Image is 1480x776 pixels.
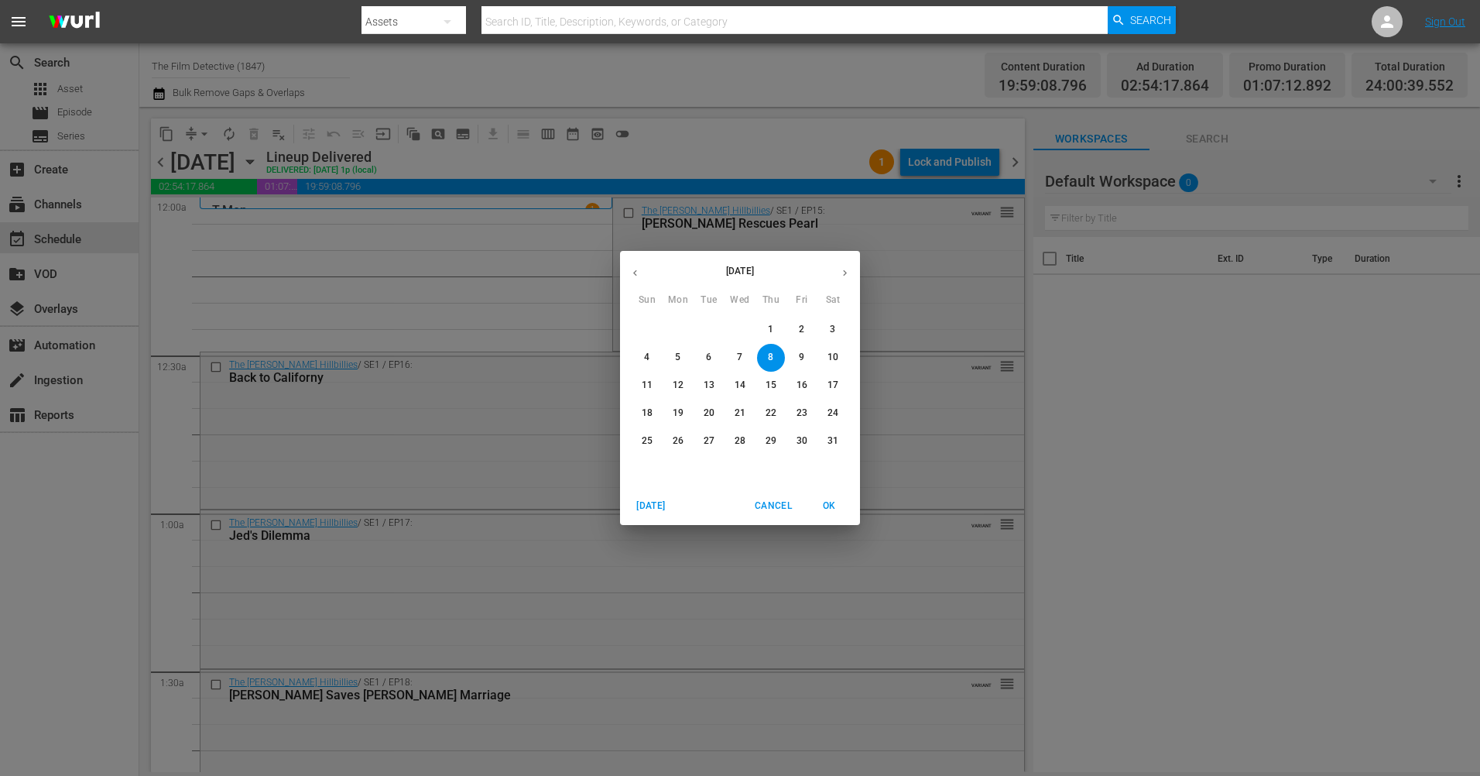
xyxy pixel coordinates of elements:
[819,400,847,427] button: 24
[633,372,661,400] button: 11
[819,372,847,400] button: 17
[633,293,661,308] span: Sun
[797,379,807,392] p: 16
[788,400,816,427] button: 23
[642,434,653,448] p: 25
[819,427,847,455] button: 31
[788,427,816,455] button: 30
[1425,15,1465,28] a: Sign Out
[788,372,816,400] button: 16
[788,344,816,372] button: 9
[695,427,723,455] button: 27
[757,427,785,455] button: 29
[766,407,776,420] p: 22
[766,379,776,392] p: 15
[642,379,653,392] p: 11
[673,379,683,392] p: 12
[37,4,111,40] img: ans4CAIJ8jUAAAAAAAAAAAAAAAAAAAAAAAAgQb4GAAAAAAAAAAAAAAAAAAAAAAAAJMjXAAAAAAAAAAAAAAAAAAAAAAAAgAT5G...
[1130,6,1171,34] span: Search
[757,344,785,372] button: 8
[695,400,723,427] button: 20
[664,344,692,372] button: 5
[804,493,854,519] button: OK
[704,379,714,392] p: 13
[675,351,680,364] p: 5
[755,498,792,514] span: Cancel
[797,434,807,448] p: 30
[737,351,742,364] p: 7
[726,372,754,400] button: 14
[757,316,785,344] button: 1
[827,351,838,364] p: 10
[819,316,847,344] button: 3
[626,493,676,519] button: [DATE]
[757,293,785,308] span: Thu
[726,344,754,372] button: 7
[673,434,683,448] p: 26
[830,323,835,336] p: 3
[788,316,816,344] button: 2
[695,372,723,400] button: 13
[650,264,830,278] p: [DATE]
[819,293,847,308] span: Sat
[749,493,798,519] button: Cancel
[735,407,745,420] p: 21
[664,293,692,308] span: Mon
[642,407,653,420] p: 18
[695,344,723,372] button: 6
[726,400,754,427] button: 21
[827,407,838,420] p: 24
[766,434,776,448] p: 29
[757,400,785,427] button: 22
[632,498,670,514] span: [DATE]
[788,293,816,308] span: Fri
[768,323,773,336] p: 1
[735,434,745,448] p: 28
[673,407,683,420] p: 19
[819,344,847,372] button: 10
[735,379,745,392] p: 14
[695,293,723,308] span: Tue
[633,427,661,455] button: 25
[827,379,838,392] p: 17
[706,351,711,364] p: 6
[827,434,838,448] p: 31
[726,427,754,455] button: 28
[644,351,649,364] p: 4
[704,407,714,420] p: 20
[9,12,28,31] span: menu
[664,372,692,400] button: 12
[633,344,661,372] button: 4
[799,351,804,364] p: 9
[633,400,661,427] button: 18
[726,293,754,308] span: Wed
[810,498,848,514] span: OK
[704,434,714,448] p: 27
[664,400,692,427] button: 19
[664,427,692,455] button: 26
[797,407,807,420] p: 23
[799,323,804,336] p: 2
[757,372,785,400] button: 15
[768,351,773,364] p: 8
